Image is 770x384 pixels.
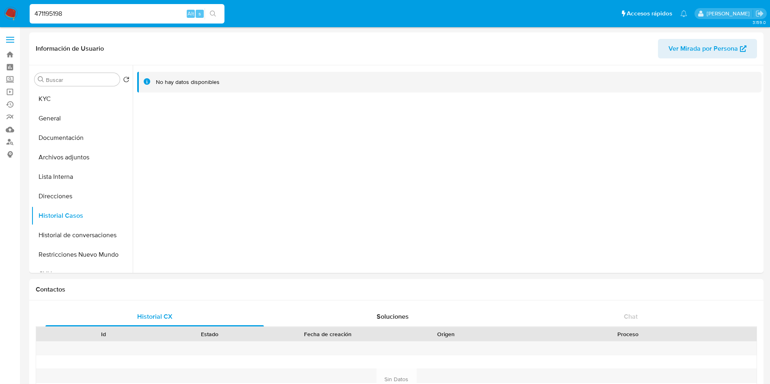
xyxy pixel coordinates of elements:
span: Soluciones [377,312,409,321]
p: valeria.duch@mercadolibre.com [707,10,753,17]
button: Restricciones Nuevo Mundo [31,245,133,264]
span: Accesos rápidos [627,9,672,18]
button: Lista Interna [31,167,133,187]
button: Documentación [31,128,133,148]
button: Historial de conversaciones [31,225,133,245]
button: Archivos adjuntos [31,148,133,167]
a: Salir [755,9,764,18]
div: Origen [399,330,494,338]
span: Ver Mirada por Persona [669,39,738,58]
div: Fecha de creación [269,330,387,338]
button: Buscar [38,76,44,83]
button: Volver al orden por defecto [123,76,129,85]
a: Notificaciones [680,10,687,17]
span: Historial CX [137,312,173,321]
button: CVU [31,264,133,284]
button: Historial Casos [31,206,133,225]
input: Buscar [46,76,116,84]
h1: Información de Usuario [36,45,104,53]
button: Direcciones [31,187,133,206]
button: General [31,109,133,128]
div: Proceso [505,330,751,338]
h1: Contactos [36,285,757,294]
button: Ver Mirada por Persona [658,39,757,58]
button: KYC [31,89,133,109]
span: s [198,10,201,17]
div: Estado [162,330,257,338]
button: search-icon [205,8,221,19]
span: Alt [188,10,194,17]
input: Buscar usuario o caso... [30,9,224,19]
span: Chat [624,312,638,321]
div: Id [56,330,151,338]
